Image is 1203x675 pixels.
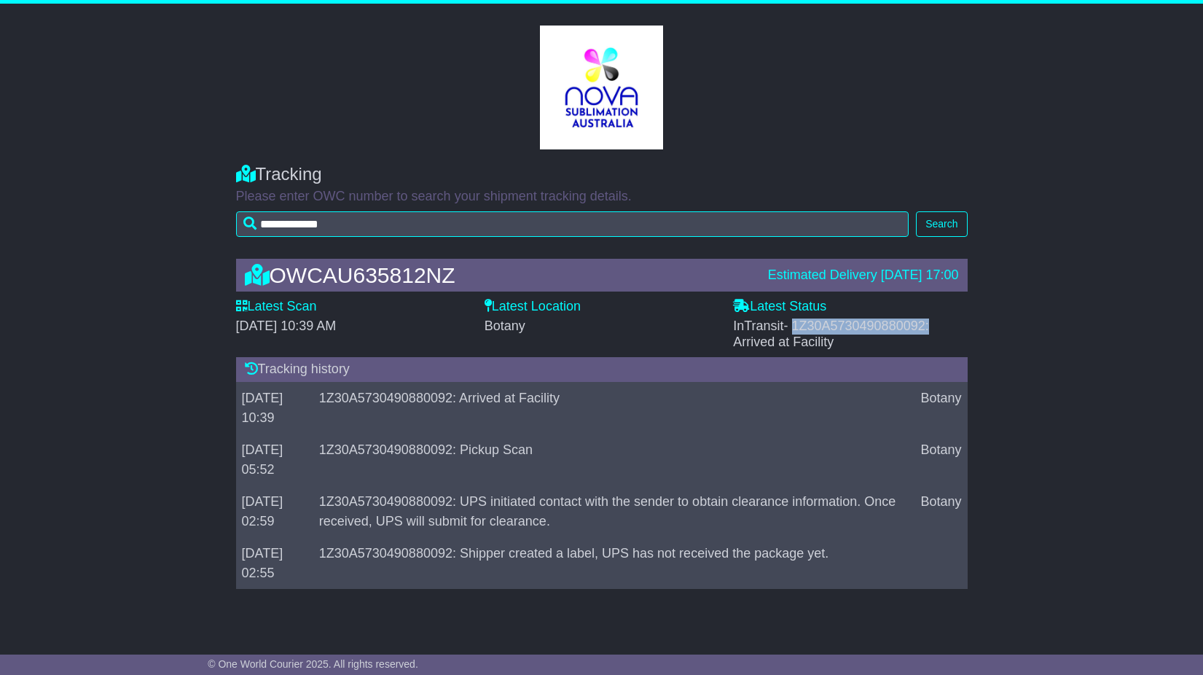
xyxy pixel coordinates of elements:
div: Estimated Delivery [DATE] 17:00 [768,268,959,284]
span: InTransit [733,319,929,349]
td: [DATE] 02:59 [236,485,313,537]
div: Tracking [236,164,968,185]
span: - 1Z30A5730490880092: Arrived at Facility [733,319,929,349]
span: Botany [485,319,525,333]
label: Latest Scan [236,299,317,315]
td: Botany [914,382,967,434]
td: Botany [914,434,967,485]
td: 1Z30A5730490880092: Pickup Scan [313,434,915,485]
img: GetCustomerLogo [540,26,664,149]
td: [DATE] 02:55 [236,537,313,589]
td: Botany [914,485,967,537]
div: OWCAU635812NZ [238,263,761,287]
span: © One World Courier 2025. All rights reserved. [208,658,418,670]
td: 1Z30A5730490880092: Arrived at Facility [313,382,915,434]
button: Search [916,211,967,237]
p: Please enter OWC number to search your shipment tracking details. [236,189,968,205]
label: Latest Location [485,299,581,315]
td: 1Z30A5730490880092: UPS initiated contact with the sender to obtain clearance information. Once r... [313,485,915,537]
div: Tracking history [236,357,968,382]
span: [DATE] 10:39 AM [236,319,337,333]
label: Latest Status [733,299,826,315]
td: 1Z30A5730490880092: Shipper created a label, UPS has not received the package yet. [313,537,915,589]
td: [DATE] 05:52 [236,434,313,485]
td: [DATE] 10:39 [236,382,313,434]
